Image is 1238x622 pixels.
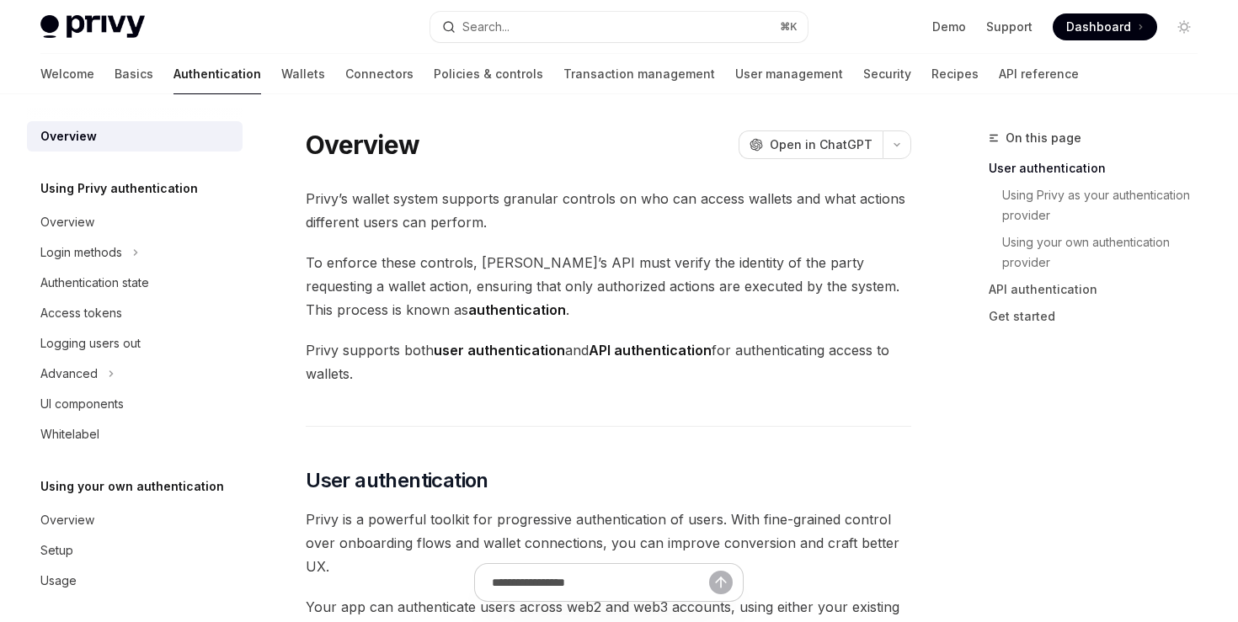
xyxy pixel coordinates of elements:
a: Using Privy as your authentication provider [989,182,1211,229]
span: Dashboard [1066,19,1131,35]
a: API authentication [989,276,1211,303]
h5: Using Privy authentication [40,178,198,199]
h1: Overview [306,130,419,160]
div: Whitelabel [40,424,99,444]
span: Privy supports both and for authenticating access to wallets. [306,338,911,385]
div: Login methods [40,242,122,263]
a: Policies & controls [434,54,543,94]
span: Open in ChatGPT [770,136,872,153]
button: Open in ChatGPT [739,130,883,159]
div: Usage [40,571,77,591]
a: Setup [27,535,243,566]
div: Advanced [40,364,98,384]
a: Authentication state [27,268,243,298]
span: Privy’s wallet system supports granular controls on who can access wallets and what actions diffe... [306,187,911,234]
span: User authentication [306,467,488,494]
div: Logging users out [40,333,141,354]
a: Usage [27,566,243,596]
strong: user authentication [434,342,565,359]
img: light logo [40,15,145,39]
a: Overview [27,207,243,237]
div: Setup [40,540,73,561]
a: Get started [989,303,1211,330]
div: Overview [40,510,94,530]
a: Welcome [40,54,94,94]
a: UI components [27,389,243,419]
a: Authentication [173,54,261,94]
div: Overview [40,212,94,232]
div: Access tokens [40,303,122,323]
a: Connectors [345,54,414,94]
a: Demo [932,19,966,35]
div: Authentication state [40,273,149,293]
a: Dashboard [1053,13,1157,40]
a: Whitelabel [27,419,243,449]
div: Overview [40,126,97,146]
a: Overview [27,121,243,152]
a: User authentication [989,155,1211,182]
span: ⌘ K [780,20,798,34]
a: Security [863,54,911,94]
span: To enforce these controls, [PERSON_NAME]’s API must verify the identity of the party requesting a... [306,251,911,322]
button: Open search [430,12,807,42]
a: Using your own authentication provider [989,229,1211,276]
a: API reference [999,54,1079,94]
a: Logging users out [27,328,243,359]
a: Overview [27,505,243,535]
h5: Using your own authentication [40,476,224,497]
span: On this page [1006,128,1081,148]
button: Toggle Advanced section [27,359,243,389]
button: Toggle Login methods section [27,237,243,268]
input: Ask a question... [492,564,709,601]
strong: API authentication [589,342,712,359]
a: Access tokens [27,298,243,328]
a: Transaction management [563,54,715,94]
a: Basics [115,54,153,94]
a: Support [986,19,1033,35]
a: Wallets [281,54,325,94]
button: Toggle dark mode [1171,13,1198,40]
div: Search... [462,17,510,37]
a: User management [735,54,843,94]
a: Recipes [931,54,979,94]
span: Privy is a powerful toolkit for progressive authentication of users. With fine-grained control ov... [306,508,911,578]
strong: authentication [468,301,566,318]
div: UI components [40,394,124,414]
button: Send message [709,571,733,594]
